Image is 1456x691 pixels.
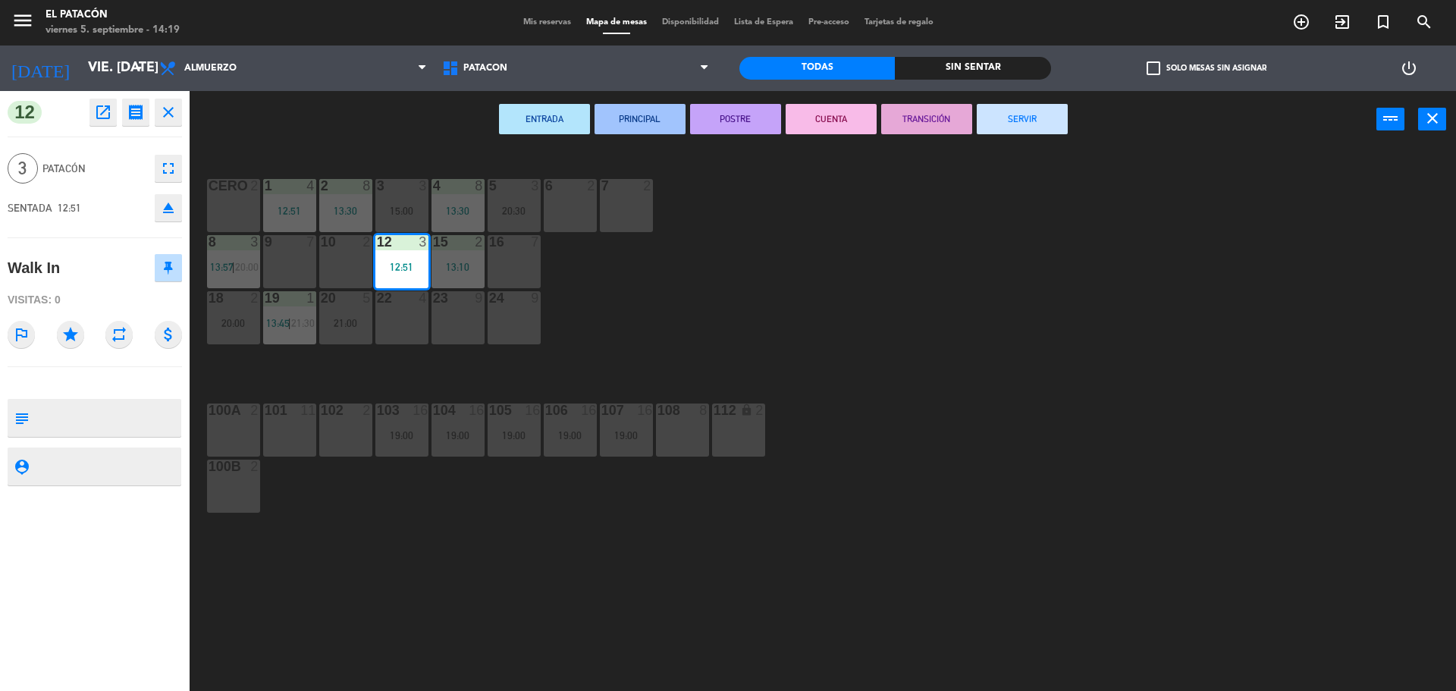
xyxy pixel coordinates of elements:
span: Mapa de mesas [579,18,654,27]
span: 21:30 [291,317,315,329]
div: 21:00 [319,318,372,328]
i: add_circle_outline [1292,13,1310,31]
div: 2 [362,235,372,249]
i: fullscreen [159,159,177,177]
div: 12:51 [375,262,428,272]
div: 7 [601,179,602,193]
button: power_input [1376,108,1404,130]
i: power_settings_new [1400,59,1418,77]
div: Todas [739,57,895,80]
div: 3 [419,235,428,249]
span: Patacón [42,160,147,177]
i: power_input [1382,109,1400,127]
i: person_pin [13,458,30,475]
span: Patacón [463,63,507,74]
button: eject [155,194,182,221]
div: 13:10 [431,262,485,272]
div: 15 [433,235,434,249]
div: 16 [525,404,540,417]
div: 22 [377,291,378,305]
button: close [1418,108,1446,130]
div: 16 [413,404,428,417]
span: check_box_outline_blank [1147,61,1160,75]
div: 13:30 [319,206,372,216]
span: 12:51 [58,202,81,214]
span: Lista de Espera [726,18,801,27]
div: 15:00 [375,206,428,216]
span: 20:00 [235,261,259,273]
div: 9 [475,291,484,305]
div: 4 [419,291,428,305]
div: 7 [306,235,315,249]
i: attach_money [155,321,182,348]
i: search [1415,13,1433,31]
i: subject [13,410,30,426]
div: 108 [657,404,658,417]
i: arrow_drop_down [130,59,148,77]
div: 2 [250,404,259,417]
i: outlined_flag [8,321,35,348]
span: 13:45 [266,317,290,329]
i: turned_in_not [1374,13,1392,31]
button: menu [11,9,34,37]
button: POSTRE [690,104,781,134]
div: 112 [714,404,714,417]
i: lock [740,404,753,416]
button: SERVIR [977,104,1068,134]
span: | [232,261,235,273]
label: Solo mesas sin asignar [1147,61,1266,75]
div: 105 [489,404,490,417]
div: 19:00 [431,430,485,441]
button: PRINCIPAL [595,104,686,134]
i: eject [159,199,177,217]
i: open_in_new [94,103,112,121]
div: 2 [587,179,596,193]
div: 104 [433,404,434,417]
div: 1 [306,291,315,305]
div: 19:00 [600,430,653,441]
i: receipt [127,103,145,121]
span: Almuerzo [184,63,237,74]
span: SENTADA [8,202,52,214]
div: 2 [250,291,259,305]
div: 3 [250,235,259,249]
span: 12 [8,101,42,124]
div: 6 [545,179,546,193]
span: | [288,317,291,329]
i: menu [11,9,34,32]
div: 11 [300,404,315,417]
span: Pre-acceso [801,18,857,27]
div: 9 [531,291,540,305]
button: CUENTA [786,104,877,134]
div: 12 [377,235,378,249]
div: 106 [545,404,546,417]
div: El Patacón [45,8,180,23]
span: Disponibilidad [654,18,726,27]
div: 2 [250,460,259,473]
div: 19:00 [375,430,428,441]
button: TRANSICIÓN [881,104,972,134]
div: viernes 5. septiembre - 14:19 [45,23,180,38]
div: 16 [469,404,484,417]
div: 4 [306,179,315,193]
i: close [159,103,177,121]
div: 2 [755,404,764,417]
div: 8 [362,179,372,193]
div: 107 [601,404,602,417]
div: 12:51 [263,206,316,216]
div: 16 [489,235,490,249]
div: 23 [433,291,434,305]
div: 2 [250,179,259,193]
div: 19:00 [544,430,597,441]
